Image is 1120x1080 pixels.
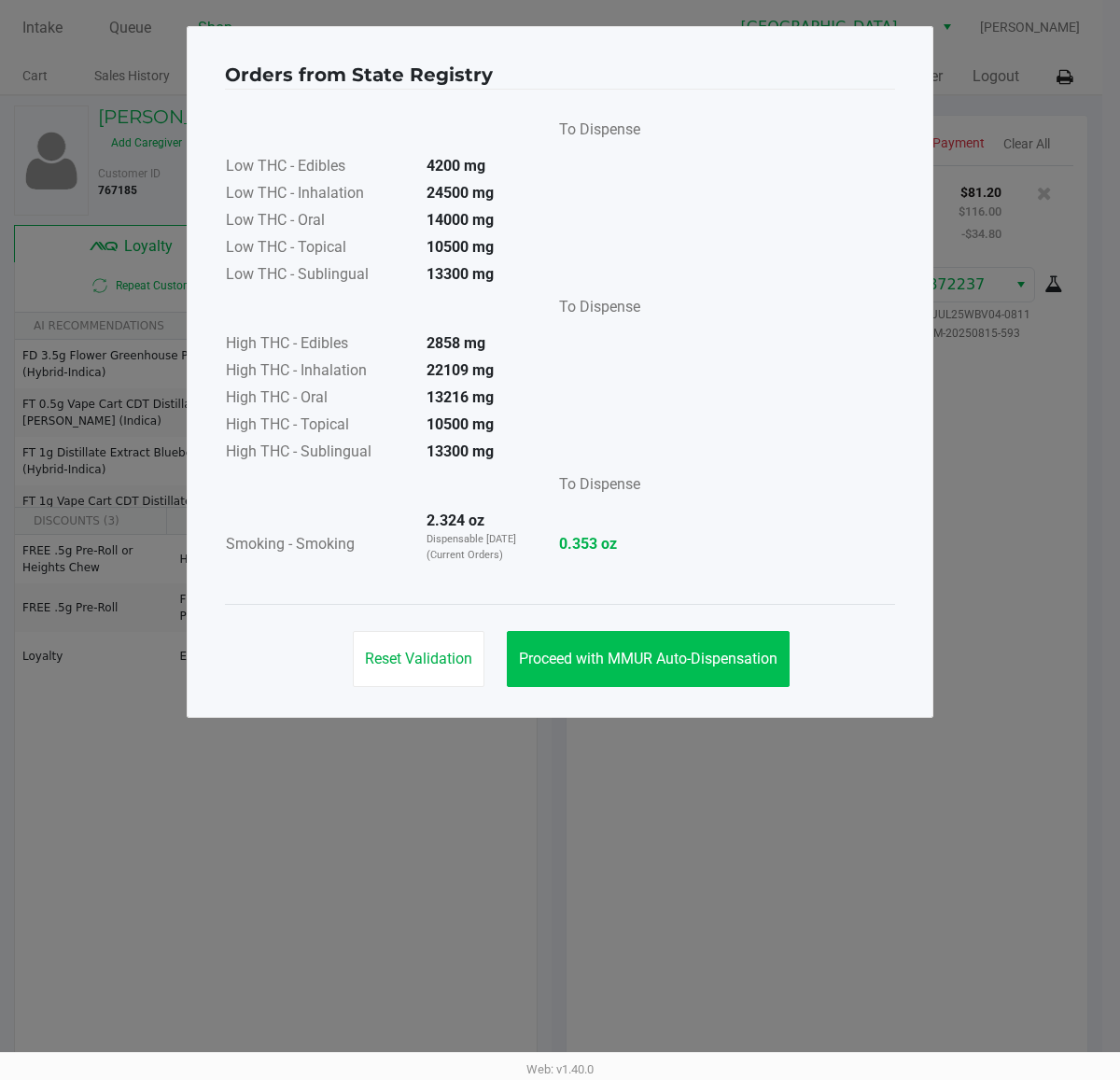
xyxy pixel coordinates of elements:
[225,386,412,413] td: High THC - Oral
[225,358,412,386] td: High THC - Inhalation
[353,631,484,687] button: Reset Validation
[225,440,412,467] td: High THC - Sublingual
[225,331,412,358] td: High THC - Edibles
[427,238,494,256] strong: 10500 mg
[225,262,412,289] td: Low THC - Sublingual
[559,533,640,555] strong: 0.353 oz
[427,442,494,460] strong: 13300 mg
[225,208,412,235] td: Low THC - Oral
[427,184,494,202] strong: 24500 mg
[225,181,412,208] td: Low THC - Inhalation
[225,61,493,89] h4: Orders from State Registry
[427,334,485,352] strong: 2858 mg
[519,650,777,667] span: Proceed with MMUR Auto-Dispensation
[225,154,412,181] td: Low THC - Edibles
[427,532,527,563] p: Dispensable [DATE] (Current Orders)
[225,235,412,262] td: Low THC - Topical
[225,509,412,582] td: Smoking - Smoking
[427,361,494,379] strong: 22109 mg
[427,157,485,175] strong: 4200 mg
[526,1062,594,1076] span: Web: v1.40.0
[544,467,641,509] td: To Dispense
[225,413,412,440] td: High THC - Topical
[544,289,641,331] td: To Dispense
[365,650,472,667] span: Reset Validation
[427,211,494,229] strong: 14000 mg
[427,388,494,406] strong: 13216 mg
[427,265,494,283] strong: 13300 mg
[544,112,641,154] td: To Dispense
[507,631,790,687] button: Proceed with MMUR Auto-Dispensation
[427,415,494,433] strong: 10500 mg
[427,512,484,529] strong: 2.324 oz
